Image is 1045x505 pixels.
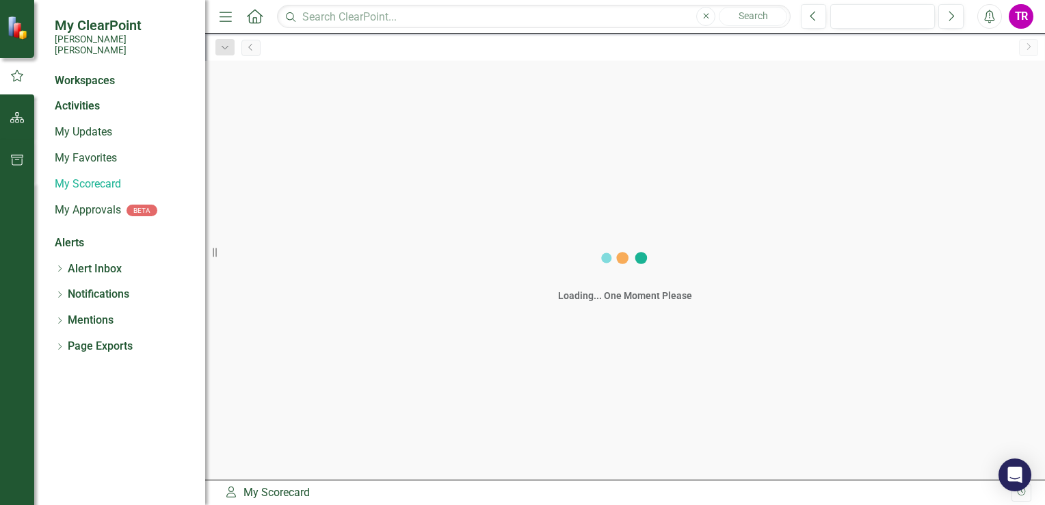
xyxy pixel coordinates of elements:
[68,287,129,302] a: Notifications
[55,151,191,166] a: My Favorites
[55,34,191,56] small: [PERSON_NAME] [PERSON_NAME]
[224,485,1011,501] div: My Scorecard
[55,203,121,218] a: My Approvals
[1009,4,1033,29] button: TR
[127,205,157,216] div: BETA
[739,10,768,21] span: Search
[68,339,133,354] a: Page Exports
[719,7,787,26] button: Search
[55,235,191,251] div: Alerts
[55,17,191,34] span: My ClearPoint
[7,16,31,40] img: ClearPoint Strategy
[277,5,791,29] input: Search ClearPoint...
[55,73,115,89] div: Workspaces
[68,261,122,277] a: Alert Inbox
[55,125,191,140] a: My Updates
[55,177,191,192] a: My Scorecard
[558,289,692,302] div: Loading... One Moment Please
[55,99,191,114] div: Activities
[998,458,1031,491] div: Open Intercom Messenger
[68,313,114,328] a: Mentions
